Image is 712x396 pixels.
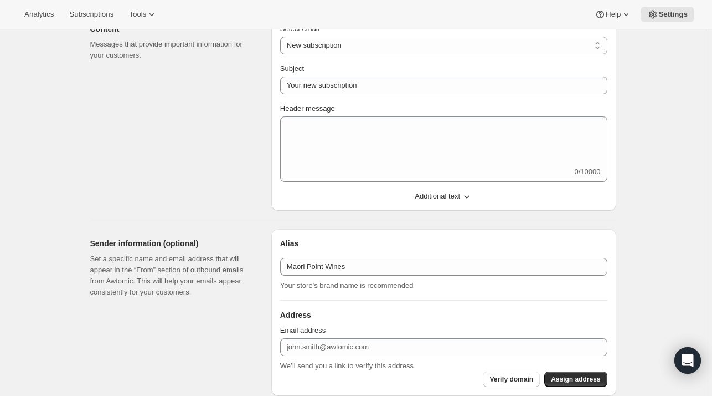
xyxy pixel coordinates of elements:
h3: Alias [280,238,607,249]
span: Subject [280,64,304,73]
span: Analytics [24,10,54,19]
h3: Address [280,309,607,321]
button: Verify domain [483,372,540,387]
span: Assign address [551,375,600,384]
span: Help [606,10,621,19]
div: Open Intercom Messenger [674,347,701,374]
span: We’ll send you a link to verify this address [280,362,414,370]
input: john.smith@awtomic.com [280,338,607,356]
h2: Sender information (optional) [90,238,254,249]
span: Header message [280,104,335,113]
span: Subscriptions [69,10,113,19]
span: Email address [280,326,326,334]
span: Verify domain [489,375,533,384]
span: Additional text [415,191,460,202]
button: Help [588,7,638,22]
button: Analytics [18,7,60,22]
button: Tools [122,7,164,22]
button: Subscriptions [63,7,120,22]
span: Settings [658,10,688,19]
span: Your store’s brand name is recommended [280,281,414,290]
button: Assign Address [544,372,607,387]
p: Set a specific name and email address that will appear in the “From” section of outbound emails f... [90,253,254,298]
span: Tools [129,10,146,19]
button: Additional text [274,187,614,205]
p: Messages that provide important information for your customers. [90,39,254,61]
button: Settings [641,7,694,22]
